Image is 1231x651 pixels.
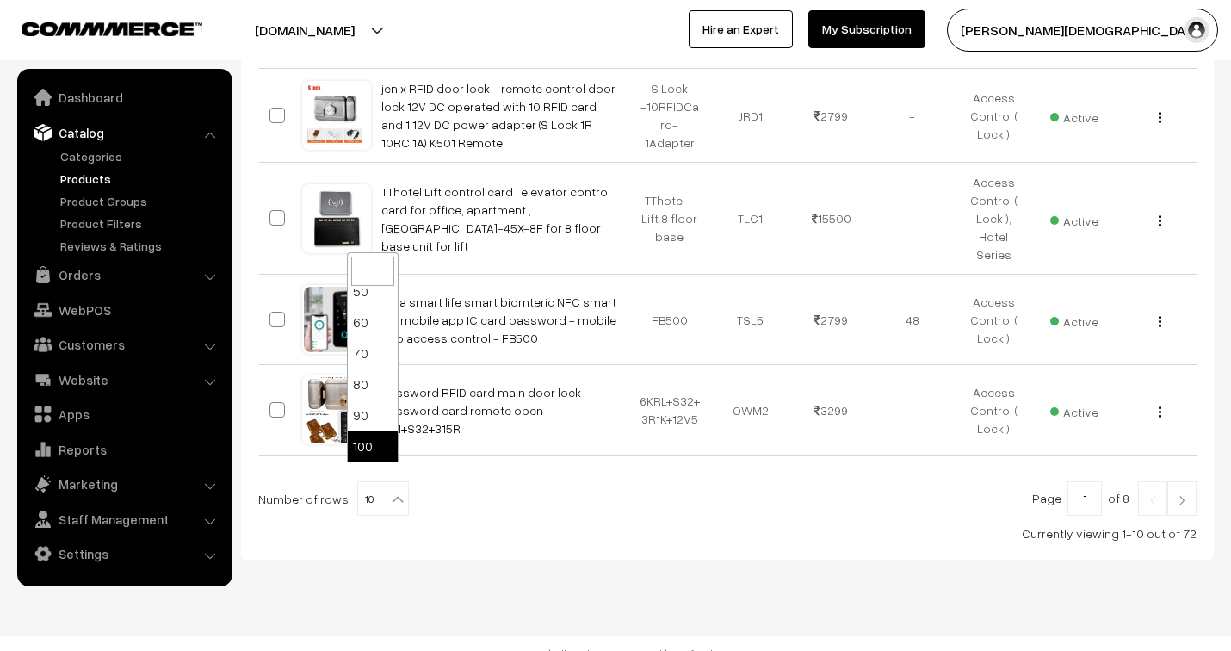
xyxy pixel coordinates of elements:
[689,10,793,48] a: Hire an Expert
[348,338,398,369] li: 70
[22,329,226,360] a: Customers
[22,117,226,148] a: Catalog
[953,275,1034,365] td: Access Control ( Lock )
[1032,491,1061,505] span: Page
[381,294,616,345] a: tuya smart life smart biomteric NFC smart life mobile app IC card password - mobile app access co...
[22,364,226,395] a: Website
[1159,215,1161,226] img: Menu
[22,22,202,35] img: COMMMERCE
[22,259,226,290] a: Orders
[348,307,398,338] li: 60
[56,237,226,255] a: Reviews & Ratings
[953,163,1034,275] td: Access Control ( Lock ), Hotel Series
[56,170,226,188] a: Products
[22,82,226,113] a: Dashboard
[872,163,953,275] td: -
[22,17,172,38] a: COMMMERCE
[348,400,398,431] li: 90
[791,69,872,163] td: 2799
[381,81,615,150] a: jenix RFID door lock - remote control door lock 12V DC operated with 10 RFID card and 1 12V DC po...
[195,9,415,52] button: [DOMAIN_NAME]
[629,365,710,456] td: 6KRL+S32+3R1K+12V5
[56,192,226,210] a: Product Groups
[1159,406,1161,418] img: Menu
[22,294,226,325] a: WebPOS
[791,163,872,275] td: 15500
[22,468,226,499] a: Marketing
[22,538,226,569] a: Settings
[710,275,791,365] td: TSL5
[22,434,226,465] a: Reports
[710,69,791,163] td: JRD1
[1050,208,1098,230] span: Active
[1184,17,1209,43] img: user
[258,524,1197,542] div: Currently viewing 1-10 out of 72
[381,385,581,436] a: password RFID card main door lock password card remote open - RIM+S32+315R
[358,482,408,517] span: 10
[348,431,398,462] li: 100
[953,69,1034,163] td: Access Control ( Lock )
[1050,308,1098,331] span: Active
[808,10,925,48] a: My Subscription
[791,275,872,365] td: 2799
[56,147,226,165] a: Categories
[872,69,953,163] td: -
[872,365,953,456] td: -
[348,276,398,307] li: 50
[22,504,226,535] a: Staff Management
[357,481,409,516] span: 10
[22,399,226,430] a: Apps
[629,163,710,275] td: TThotel - Lift 8 floor base
[348,369,398,400] li: 80
[953,365,1034,456] td: Access Control ( Lock )
[56,214,226,232] a: Product Filters
[947,9,1218,52] button: [PERSON_NAME][DEMOGRAPHIC_DATA]
[1108,491,1129,505] span: of 8
[1174,495,1190,505] img: Right
[1159,112,1161,123] img: Menu
[872,275,953,365] td: 48
[629,275,710,365] td: FB500
[1050,104,1098,127] span: Active
[710,365,791,456] td: OWM2
[629,69,710,163] td: S Lock -10RFIDCard-1Adapter
[1159,316,1161,327] img: Menu
[791,365,872,456] td: 3299
[258,490,349,508] span: Number of rows
[381,184,610,253] a: TThotel Lift control card , elevator control card for office, apartment , [GEOGRAPHIC_DATA]-45X-8...
[1050,399,1098,421] span: Active
[710,163,791,275] td: TLC1
[1145,495,1160,505] img: Left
